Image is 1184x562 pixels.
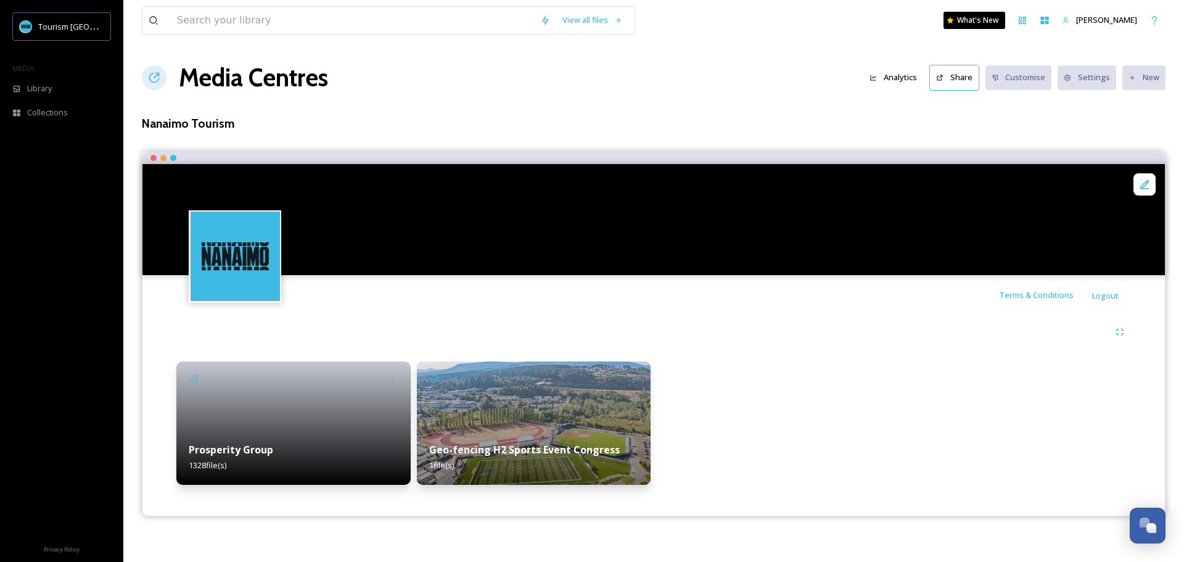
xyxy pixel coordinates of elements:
[27,83,52,94] span: Library
[1058,65,1116,89] button: Settings
[929,65,979,90] button: Share
[191,212,280,301] img: tourism_nanaimo_logo.jpeg
[44,545,80,553] span: Privacy Policy
[429,443,620,457] strong: Geo-fencing H2 Sports Event Congress
[1130,508,1165,543] button: Open Chat
[1058,65,1122,89] a: Settings
[999,287,1092,302] a: Terms & Conditions
[985,65,1058,89] a: Customise
[943,12,1005,29] a: What's New
[1122,65,1165,89] button: New
[142,115,1165,133] h3: Nanaimo Tourism
[38,20,149,32] span: Tourism [GEOGRAPHIC_DATA]
[189,443,273,457] strong: Prosperity Group
[1076,14,1137,25] span: [PERSON_NAME]
[863,65,923,89] button: Analytics
[1092,290,1119,301] span: Logout
[429,460,454,471] span: 1 file(s)
[12,64,34,73] span: MEDIA
[171,7,534,34] input: Search your library
[863,65,929,89] a: Analytics
[999,289,1074,300] span: Terms & Conditions
[20,20,32,33] img: tourism_nanaimo_logo.jpeg
[985,65,1052,89] button: Customise
[1056,8,1143,32] a: [PERSON_NAME]
[44,541,80,556] a: Privacy Policy
[556,8,628,32] a: View all files
[179,59,328,96] a: Media Centres
[27,107,68,118] span: Collections
[189,460,226,471] span: 1328 file(s)
[417,362,651,485] img: 05c80a53-7c3e-4748-85fb-5ed2cd044e61.jpg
